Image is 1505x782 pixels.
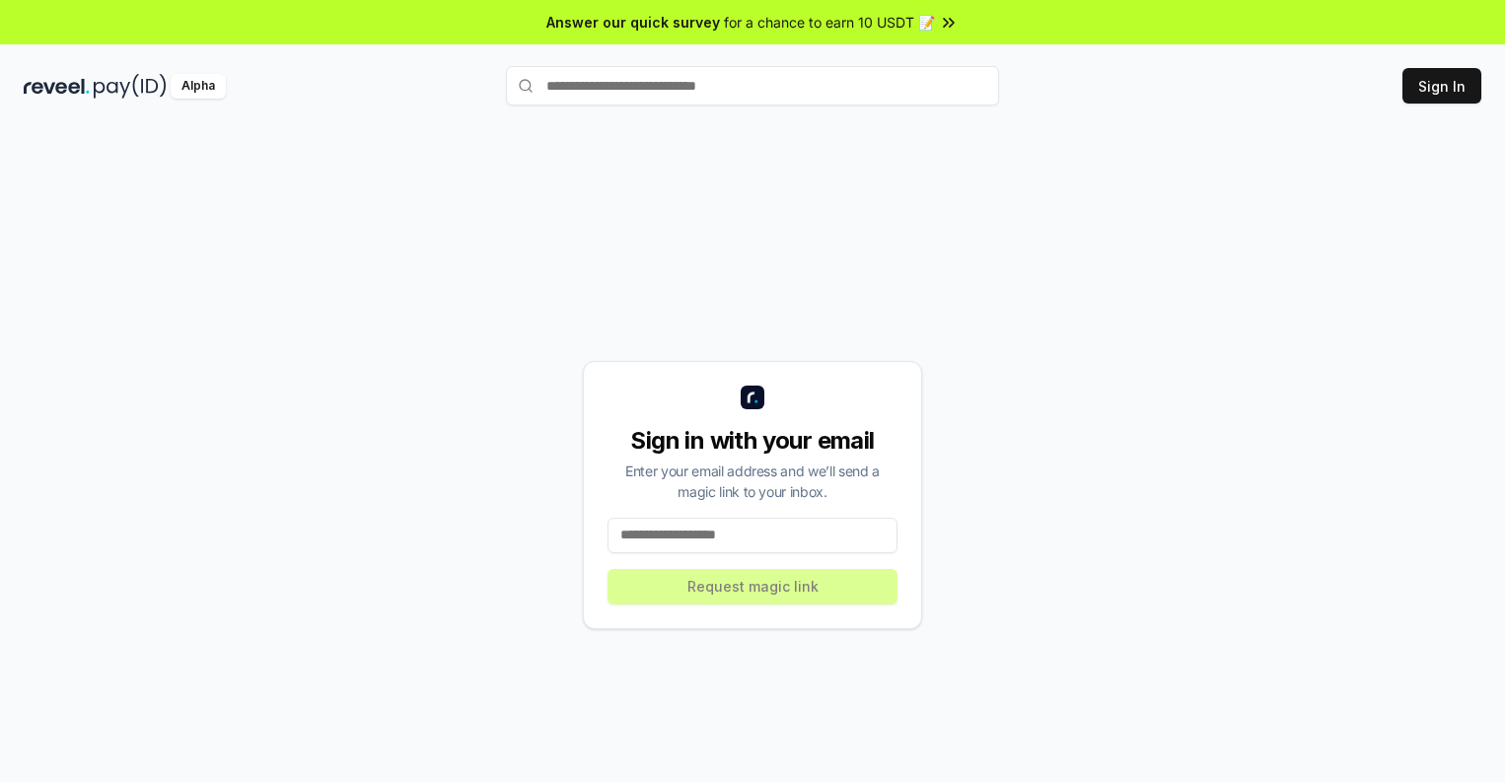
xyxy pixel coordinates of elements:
[724,12,935,33] span: for a chance to earn 10 USDT 📝
[24,74,90,99] img: reveel_dark
[1402,68,1481,104] button: Sign In
[608,461,897,502] div: Enter your email address and we’ll send a magic link to your inbox.
[171,74,226,99] div: Alpha
[741,386,764,409] img: logo_small
[546,12,720,33] span: Answer our quick survey
[608,425,897,457] div: Sign in with your email
[94,74,167,99] img: pay_id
